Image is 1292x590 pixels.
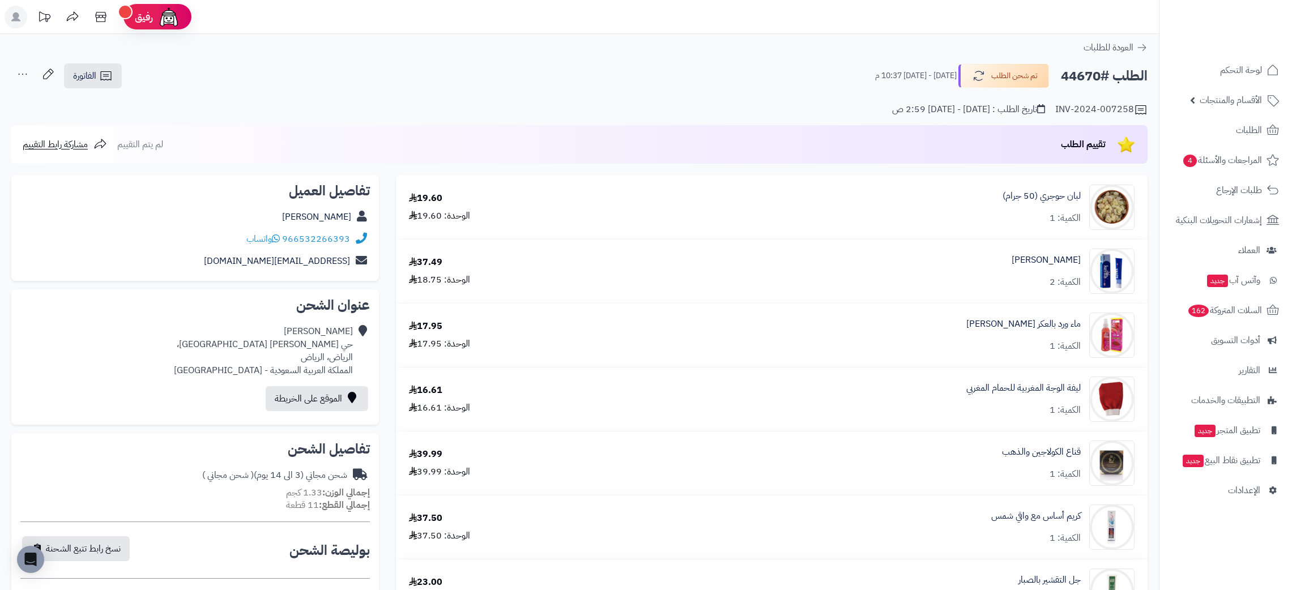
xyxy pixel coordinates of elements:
div: 19.60 [409,192,442,205]
span: التطبيقات والخدمات [1191,392,1260,408]
span: التقارير [1239,362,1260,378]
small: [DATE] - [DATE] 10:37 م [875,70,957,82]
div: الكمية: 1 [1050,212,1081,225]
span: الطلبات [1236,122,1262,138]
span: السلات المتروكة [1187,302,1262,318]
span: ( شحن مجاني ) [202,468,254,482]
a: وآتس آبجديد [1166,267,1285,294]
span: جديد [1207,275,1228,287]
a: قناع الكولاجين والذهب [1002,446,1081,459]
a: طلبات الإرجاع [1166,177,1285,204]
a: لبان حوجري (50 جرام) [1003,190,1081,203]
img: 1693558974-Kenta%20Cream%20Web-90x90.jpg [1090,249,1134,294]
div: الكمية: 1 [1050,404,1081,417]
div: 37.50 [409,512,442,525]
button: تم شحن الطلب [958,64,1049,88]
span: وآتس آب [1206,272,1260,288]
span: لم يتم التقييم [117,138,163,151]
img: 1717238329-Moroccan%20Loofah%20(Face)-90x90.jpg [1090,377,1134,422]
div: INV-2024-007258 [1055,103,1148,117]
a: 966532266393 [282,232,350,246]
a: [PERSON_NAME] [1012,254,1081,267]
a: الفاتورة [64,63,122,88]
a: جل التقشير بالصبار [1018,574,1081,587]
h2: الطلب #44670 [1061,65,1148,88]
img: ai-face.png [157,6,180,28]
div: الوحدة: 18.75 [409,273,470,287]
a: التطبيقات والخدمات [1166,387,1285,414]
small: 11 قطعة [286,498,370,512]
a: العودة للطلبات [1084,41,1148,54]
span: أدوات التسويق [1211,332,1260,348]
a: الموقع على الخريطة [266,386,368,411]
span: جديد [1195,425,1216,437]
a: السلات المتروكة162 [1166,297,1285,324]
div: تاريخ الطلب : [DATE] - [DATE] 2:59 ص [892,103,1045,116]
div: الكمية: 1 [1050,340,1081,353]
a: واتساب [246,232,280,246]
span: تقييم الطلب [1061,138,1106,151]
div: الوحدة: 17.95 [409,337,470,350]
a: [PERSON_NAME] [282,210,351,224]
button: نسخ رابط تتبع الشحنة [22,536,130,561]
a: تحديثات المنصة [30,6,58,31]
div: الوحدة: 37.50 [409,529,470,542]
div: [PERSON_NAME] حي [PERSON_NAME] [GEOGRAPHIC_DATA]، الرياض، الرياض المملكة العربية السعودية - [GEOG... [174,325,353,377]
div: 23.00 [409,576,442,589]
span: تطبيق نقاط البيع [1182,452,1260,468]
span: جديد [1183,455,1204,467]
h2: بوليصة الشحن [289,544,370,557]
img: 1647578791-Frankincense,%20Oman,%20Hojari-90x90.jpg [1090,185,1134,230]
div: الكمية: 2 [1050,276,1081,289]
div: Open Intercom Messenger [17,546,44,573]
span: الأقسام والمنتجات [1200,92,1262,108]
a: ماء ورد بالعكر [PERSON_NAME] [966,318,1081,331]
span: الإعدادات [1228,482,1260,498]
a: التقارير [1166,357,1285,384]
a: تطبيق نقاط البيعجديد [1166,447,1285,474]
a: تطبيق المتجرجديد [1166,417,1285,444]
div: 17.95 [409,320,442,333]
h2: تفاصيل العميل [20,184,370,198]
a: الطلبات [1166,117,1285,144]
div: الكمية: 1 [1050,468,1081,481]
span: 162 [1188,304,1209,317]
span: 4 [1183,154,1197,167]
span: إشعارات التحويلات البنكية [1176,212,1262,228]
a: كريم أساس مع واقي شمس [991,510,1081,523]
strong: إجمالي الوزن: [322,486,370,499]
a: إشعارات التحويلات البنكية [1166,207,1285,234]
span: طلبات الإرجاع [1216,182,1262,198]
a: لوحة التحكم [1166,57,1285,84]
img: logo-2.png [1215,8,1281,32]
small: 1.33 كجم [286,486,370,499]
div: 37.49 [409,256,442,269]
div: شحن مجاني (3 الى 14 يوم) [202,469,347,482]
span: نسخ رابط تتبع الشحنة [46,542,121,555]
a: [EMAIL_ADDRESS][DOMAIN_NAME] [204,254,350,268]
a: أدوات التسويق [1166,327,1285,354]
div: الوحدة: 16.61 [409,401,470,414]
span: تطبيق المتجر [1193,422,1260,438]
span: رفيق [135,10,153,24]
a: ليفة الوجة المغربية للحمام المغربي [966,382,1081,395]
span: مشاركة رابط التقييم [23,138,88,151]
img: 1735916823-JRI-CELUT%20Rainbow%20BB%20Cream-90x90.jpg [1090,505,1134,550]
span: العودة للطلبات [1084,41,1133,54]
img: 1708765584-Rose%20water,%20Eker%20Fassi-90x90.jpg [1090,313,1134,358]
div: الوحدة: 39.99 [409,465,470,478]
a: المراجعات والأسئلة4 [1166,147,1285,174]
span: لوحة التحكم [1220,62,1262,78]
img: 1735794185-Collagen%20and%20Gold%20Mask%201-90x90.jpg [1090,441,1134,486]
h2: عنوان الشحن [20,298,370,312]
a: العملاء [1166,237,1285,264]
span: المراجعات والأسئلة [1182,152,1262,168]
div: الكمية: 1 [1050,532,1081,545]
div: 16.61 [409,384,442,397]
span: الفاتورة [73,69,96,83]
a: مشاركة رابط التقييم [23,138,107,151]
div: 39.99 [409,448,442,461]
strong: إجمالي القطع: [319,498,370,512]
a: الإعدادات [1166,477,1285,504]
